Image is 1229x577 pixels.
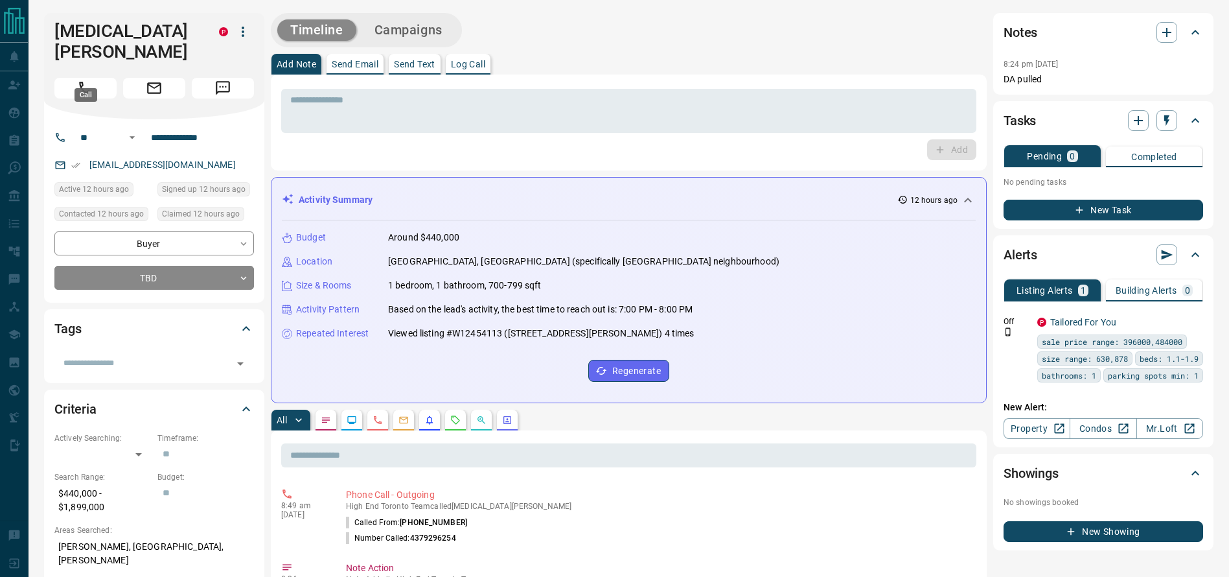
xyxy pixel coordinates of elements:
[1131,152,1177,161] p: Completed
[476,415,487,425] svg: Opportunities
[123,78,185,99] span: Email
[192,78,254,99] span: Message
[1004,401,1203,414] p: New Alert:
[346,561,971,575] p: Note Action
[1004,172,1203,192] p: No pending tasks
[388,255,779,268] p: [GEOGRAPHIC_DATA], [GEOGRAPHIC_DATA] (specifically [GEOGRAPHIC_DATA] neighbourhood)
[59,207,144,220] span: Contacted 12 hours ago
[54,21,200,62] h1: [MEDICAL_DATA][PERSON_NAME]
[451,60,485,69] p: Log Call
[1004,22,1037,43] h2: Notes
[1042,352,1128,365] span: size range: 630,878
[1042,335,1182,348] span: sale price range: 396000,484000
[398,415,409,425] svg: Emails
[388,279,542,292] p: 1 bedroom, 1 bathroom, 700-799 sqft
[400,518,467,527] span: [PHONE_NUMBER]
[1070,418,1136,439] a: Condos
[1004,60,1059,69] p: 8:24 pm [DATE]
[332,60,378,69] p: Send Email
[54,432,151,444] p: Actively Searching:
[346,488,971,502] p: Phone Call - Outgoing
[54,536,254,571] p: [PERSON_NAME], [GEOGRAPHIC_DATA], [PERSON_NAME]
[162,207,240,220] span: Claimed 12 hours ago
[54,399,97,419] h2: Criteria
[1116,286,1177,295] p: Building Alerts
[1070,152,1075,161] p: 0
[424,415,435,425] svg: Listing Alerts
[231,355,249,373] button: Open
[388,231,459,244] p: Around $440,000
[346,532,456,544] p: Number Called:
[54,394,254,425] div: Criteria
[1140,352,1199,365] span: beds: 1.1-1.9
[1004,73,1203,86] p: DA pulled
[1004,200,1203,220] button: New Task
[277,60,316,69] p: Add Note
[410,534,456,543] span: 4379296254
[54,318,81,339] h2: Tags
[54,471,151,483] p: Search Range:
[1004,105,1203,136] div: Tasks
[1108,369,1199,382] span: parking spots min: 1
[1004,463,1059,484] h2: Showings
[450,415,461,425] svg: Requests
[75,88,97,102] div: Call
[59,183,129,196] span: Active 12 hours ago
[157,471,254,483] p: Budget:
[277,416,287,425] p: All
[346,502,971,511] p: High End Toronto Team called [MEDICAL_DATA][PERSON_NAME]
[282,188,976,212] div: Activity Summary12 hours ago
[1136,418,1203,439] a: Mr.Loft
[54,524,254,536] p: Areas Searched:
[71,161,80,170] svg: Email Verified
[1185,286,1190,295] p: 0
[296,279,352,292] p: Size & Rooms
[388,327,695,340] p: Viewed listing #W12454113 ([STREET_ADDRESS][PERSON_NAME]) 4 times
[1004,316,1029,327] p: Off
[1050,317,1116,327] a: Tailored For You
[162,183,246,196] span: Signed up 12 hours ago
[54,266,254,290] div: TBD
[296,327,369,340] p: Repeated Interest
[54,313,254,344] div: Tags
[54,78,117,99] span: Call
[1042,369,1096,382] span: bathrooms: 1
[1017,286,1073,295] p: Listing Alerts
[157,207,254,225] div: Sun Oct 12 2025
[502,415,512,425] svg: Agent Actions
[1004,244,1037,265] h2: Alerts
[296,255,332,268] p: Location
[157,432,254,444] p: Timeframe:
[394,60,435,69] p: Send Text
[299,193,373,207] p: Activity Summary
[1004,110,1036,131] h2: Tasks
[1004,327,1013,336] svg: Push Notification Only
[54,231,254,255] div: Buyer
[296,231,326,244] p: Budget
[1004,497,1203,508] p: No showings booked
[321,415,331,425] svg: Notes
[89,159,236,170] a: [EMAIL_ADDRESS][DOMAIN_NAME]
[1027,152,1062,161] p: Pending
[54,182,151,200] div: Sun Oct 12 2025
[1004,418,1070,439] a: Property
[124,130,140,145] button: Open
[1004,17,1203,48] div: Notes
[1037,318,1046,327] div: property.ca
[219,27,228,36] div: property.ca
[54,483,151,518] p: $440,000 - $1,899,000
[281,510,327,519] p: [DATE]
[277,19,356,41] button: Timeline
[388,303,693,316] p: Based on the lead's activity, the best time to reach out is: 7:00 PM - 8:00 PM
[1004,458,1203,489] div: Showings
[373,415,383,425] svg: Calls
[281,501,327,510] p: 8:49 am
[346,517,467,528] p: Called From:
[347,415,357,425] svg: Lead Browsing Activity
[1081,286,1086,295] p: 1
[588,360,669,382] button: Regenerate
[157,182,254,200] div: Sun Oct 12 2025
[1004,521,1203,542] button: New Showing
[362,19,455,41] button: Campaigns
[1004,239,1203,270] div: Alerts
